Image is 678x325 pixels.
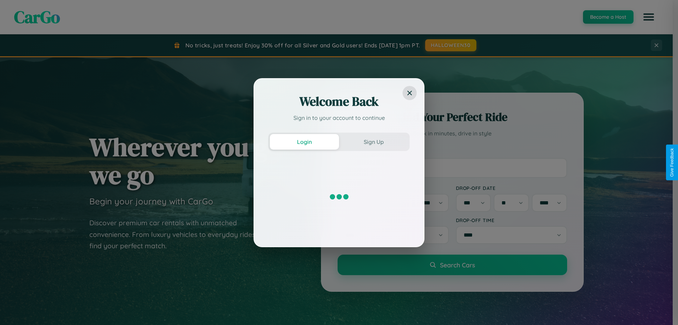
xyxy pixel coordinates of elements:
h2: Welcome Back [268,93,410,110]
button: Sign Up [339,134,408,150]
div: Give Feedback [670,148,674,177]
p: Sign in to your account to continue [268,114,410,122]
iframe: Intercom live chat [7,301,24,318]
button: Login [270,134,339,150]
